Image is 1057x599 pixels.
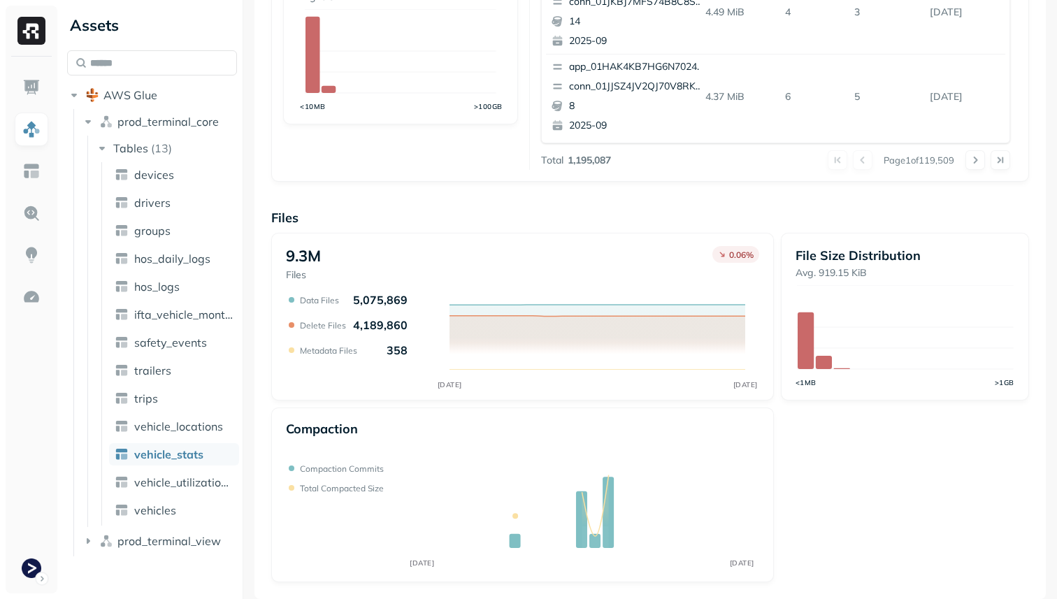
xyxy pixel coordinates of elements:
[134,503,176,517] span: vehicles
[115,196,129,210] img: table
[300,102,326,110] tspan: <10MB
[546,55,711,138] button: app_01HAK4KB7HG6N7024210G3S8D5conn_01JJSZ4JV2QJ70V8RKNT7J63C282025-09
[134,308,233,322] span: ifta_vehicle_months
[884,154,954,166] p: Page 1 of 119,509
[300,463,384,474] p: Compaction commits
[22,120,41,138] img: Assets
[134,419,223,433] span: vehicle_locations
[568,154,611,167] p: 1,195,087
[700,85,780,109] p: 4.37 MiB
[117,115,219,129] span: prod_terminal_core
[134,447,203,461] span: vehicle_stats
[115,252,129,266] img: table
[353,293,408,307] p: 5,075,869
[115,475,129,489] img: table
[474,102,503,110] tspan: >100GB
[22,288,41,306] img: Optimization
[569,15,705,29] p: 14
[569,34,705,48] p: 2025-09
[81,110,238,133] button: prod_terminal_core
[134,475,233,489] span: vehicle_utilization_day
[115,447,129,461] img: table
[99,534,113,548] img: namespace
[733,380,757,389] tspan: [DATE]
[300,483,384,493] p: Total compacted size
[849,85,924,109] p: 5
[67,84,237,106] button: AWS Glue
[569,119,705,133] p: 2025-09
[99,115,113,129] img: namespace
[779,85,849,109] p: 6
[134,280,180,294] span: hos_logs
[134,252,210,266] span: hos_daily_logs
[300,345,357,356] p: Metadata Files
[271,210,1029,226] p: Files
[134,224,171,238] span: groups
[22,204,41,222] img: Query Explorer
[115,224,129,238] img: table
[796,378,817,387] tspan: <1MB
[410,558,434,568] tspan: [DATE]
[115,419,129,433] img: table
[109,192,239,214] a: drivers
[569,99,705,113] p: 8
[134,196,171,210] span: drivers
[109,247,239,270] a: hos_daily_logs
[924,85,1005,109] p: Sep 17, 2025
[22,246,41,264] img: Insights
[730,558,754,568] tspan: [DATE]
[115,308,129,322] img: table
[995,378,1014,387] tspan: >1GB
[109,387,239,410] a: trips
[67,14,237,36] div: Assets
[117,534,221,548] span: prod_terminal_view
[300,320,346,331] p: Delete Files
[300,295,339,305] p: Data Files
[85,88,99,102] img: root
[109,499,239,521] a: vehicles
[109,331,239,354] a: safety_events
[796,266,1014,280] p: Avg. 919.15 KiB
[437,380,461,389] tspan: [DATE]
[95,137,238,159] button: Tables(13)
[22,162,41,180] img: Asset Explorer
[286,246,321,266] p: 9.3M
[115,363,129,377] img: table
[134,335,207,349] span: safety_events
[109,415,239,438] a: vehicle_locations
[729,250,754,260] p: 0.06 %
[115,168,129,182] img: table
[103,88,157,102] span: AWS Glue
[81,530,238,552] button: prod_terminal_view
[109,275,239,298] a: hos_logs
[115,335,129,349] img: table
[109,471,239,493] a: vehicle_utilization_day
[569,60,705,74] p: app_01HAK4KB7HG6N7024210G3S8D5
[387,343,408,357] p: 358
[541,154,563,167] p: Total
[17,17,45,45] img: Ryft
[109,443,239,466] a: vehicle_stats
[113,141,148,155] span: Tables
[796,247,1014,264] p: File Size Distribution
[151,141,172,155] p: ( 13 )
[109,164,239,186] a: devices
[286,268,321,282] p: Files
[22,78,41,96] img: Dashboard
[109,359,239,382] a: trailers
[134,363,171,377] span: trailers
[286,421,358,437] p: Compaction
[22,558,41,578] img: Terminal
[109,219,239,242] a: groups
[109,303,239,326] a: ifta_vehicle_months
[115,280,129,294] img: table
[134,168,174,182] span: devices
[569,80,705,94] p: conn_01JJSZ4JV2QJ70V8RKNT7J63C2
[115,391,129,405] img: table
[115,503,129,517] img: table
[134,391,158,405] span: trips
[353,318,408,332] p: 4,189,860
